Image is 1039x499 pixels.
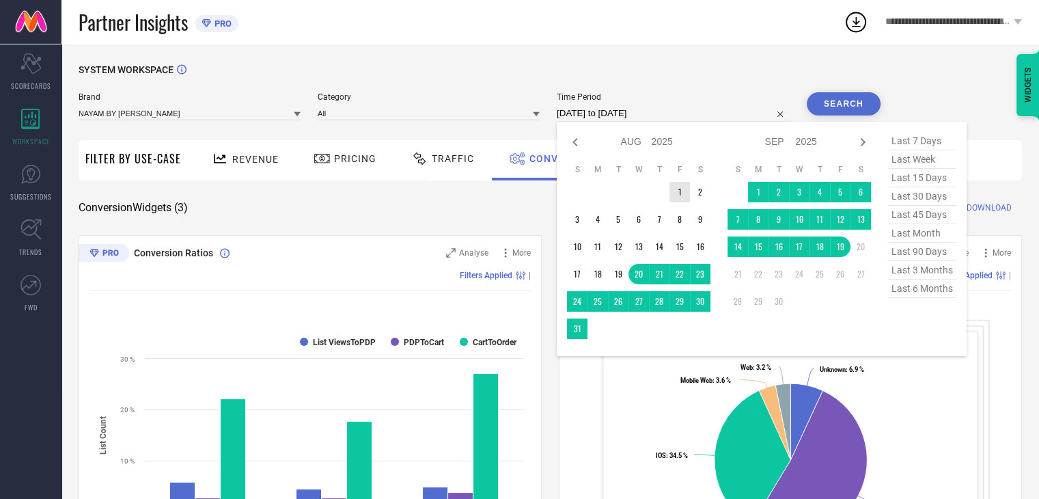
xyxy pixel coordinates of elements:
[85,150,181,167] span: Filter By Use-Case
[628,291,649,312] td: Wed Aug 27 2025
[608,264,628,284] td: Tue Aug 19 2025
[628,164,649,175] th: Wednesday
[459,248,488,258] span: Analyse
[669,209,690,230] td: Fri Aug 08 2025
[669,237,690,257] td: Fri Aug 15 2025
[888,243,956,261] span: last 90 days
[748,182,768,202] td: Mon Sep 01 2025
[567,319,587,339] td: Sun Aug 31 2025
[728,291,748,312] td: Sun Sep 28 2025
[748,237,768,257] td: Mon Sep 15 2025
[728,209,748,230] td: Sun Sep 07 2025
[844,10,868,34] div: Open download list
[567,291,587,312] td: Sun Aug 24 2025
[830,264,850,284] td: Fri Sep 26 2025
[134,247,213,258] span: Conversion Ratios
[768,209,789,230] td: Tue Sep 09 2025
[830,237,850,257] td: Fri Sep 19 2025
[830,182,850,202] td: Fri Sep 05 2025
[79,8,188,36] span: Partner Insights
[79,64,174,75] span: SYSTEM WORKSPACE
[809,164,830,175] th: Thursday
[656,452,666,459] tspan: IOS
[557,92,790,102] span: Time Period
[789,264,809,284] td: Wed Sep 24 2025
[748,291,768,312] td: Mon Sep 29 2025
[649,237,669,257] td: Thu Aug 14 2025
[79,201,188,215] span: Conversion Widgets ( 3 )
[850,264,871,284] td: Sat Sep 27 2025
[232,154,279,165] span: Revenue
[608,164,628,175] th: Tuesday
[567,209,587,230] td: Sun Aug 03 2025
[888,280,956,298] span: last 6 months
[850,164,871,175] th: Saturday
[728,264,748,284] td: Sun Sep 21 2025
[809,182,830,202] td: Thu Sep 04 2025
[587,291,608,312] td: Mon Aug 25 2025
[820,366,846,373] tspan: Unknown
[669,264,690,284] td: Fri Aug 22 2025
[656,452,688,459] text: : 34.5 %
[25,302,38,312] span: FWD
[608,237,628,257] td: Tue Aug 12 2025
[680,377,731,384] text: : 3.6 %
[446,248,456,258] svg: Zoom
[888,169,956,187] span: last 15 days
[608,209,628,230] td: Tue Aug 05 2025
[10,191,52,202] span: SUGGESTIONS
[888,132,956,150] span: last 7 days
[768,164,789,175] th: Tuesday
[888,206,956,224] span: last 45 days
[11,81,51,91] span: SCORECARDS
[649,209,669,230] td: Thu Aug 07 2025
[850,237,871,257] td: Sat Sep 20 2025
[98,416,108,454] tspan: List Count
[669,291,690,312] td: Fri Aug 29 2025
[587,164,608,175] th: Monday
[740,364,771,371] text: : 3.2 %
[789,164,809,175] th: Wednesday
[587,209,608,230] td: Mon Aug 04 2025
[740,364,753,371] tspan: Web
[608,291,628,312] td: Tue Aug 26 2025
[529,153,596,164] span: Conversion
[789,237,809,257] td: Wed Sep 17 2025
[748,209,768,230] td: Mon Sep 08 2025
[404,338,444,347] text: PDPToCart
[967,201,1012,215] span: DOWNLOAD
[728,164,748,175] th: Sunday
[888,224,956,243] span: last month
[888,261,956,280] span: last 3 months
[820,366,864,373] text: : 6.9 %
[313,338,376,347] text: List ViewsToPDP
[888,187,956,206] span: last 30 days
[557,105,790,122] input: Select time period
[669,164,690,175] th: Friday
[768,182,789,202] td: Tue Sep 02 2025
[855,134,871,150] div: Next month
[888,150,956,169] span: last week
[768,237,789,257] td: Tue Sep 16 2025
[120,406,135,414] text: 20 %
[809,237,830,257] td: Thu Sep 18 2025
[318,92,540,102] span: Category
[473,338,517,347] text: CartToOrder
[768,291,789,312] td: Tue Sep 30 2025
[669,182,690,202] td: Fri Aug 01 2025
[649,264,669,284] td: Thu Aug 21 2025
[690,164,710,175] th: Saturday
[993,248,1011,258] span: More
[690,182,710,202] td: Sat Aug 02 2025
[807,92,881,116] button: Search
[628,237,649,257] td: Wed Aug 13 2025
[690,209,710,230] td: Sat Aug 09 2025
[830,209,850,230] td: Fri Sep 12 2025
[649,164,669,175] th: Thursday
[334,153,376,164] span: Pricing
[850,209,871,230] td: Sat Sep 13 2025
[690,291,710,312] td: Sat Aug 30 2025
[649,291,669,312] td: Thu Aug 28 2025
[628,264,649,284] td: Wed Aug 20 2025
[748,164,768,175] th: Monday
